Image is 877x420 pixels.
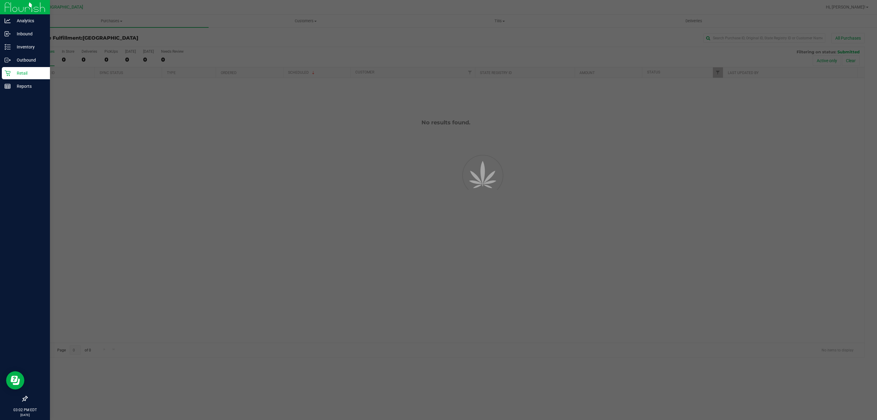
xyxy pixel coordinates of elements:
p: Inventory [11,43,47,51]
inline-svg: Reports [5,83,11,89]
inline-svg: Inbound [5,31,11,37]
inline-svg: Retail [5,70,11,76]
p: Analytics [11,17,47,24]
inline-svg: Outbound [5,57,11,63]
iframe: Resource center [6,371,24,390]
p: Outbound [11,56,47,64]
p: Reports [11,83,47,90]
inline-svg: Inventory [5,44,11,50]
p: [DATE] [3,413,47,417]
p: 03:02 PM EDT [3,407,47,413]
inline-svg: Analytics [5,18,11,24]
p: Inbound [11,30,47,37]
p: Retail [11,69,47,77]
